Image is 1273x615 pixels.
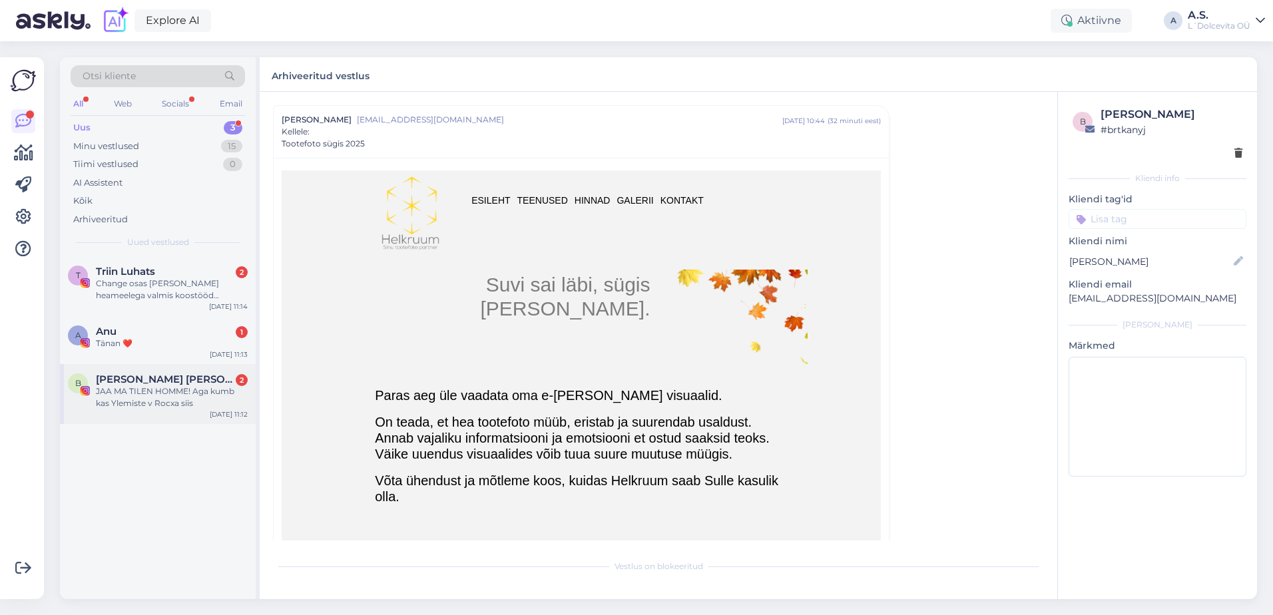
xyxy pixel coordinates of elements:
span: Otsi kliente [83,69,136,83]
span: Brigitte Susanne Hunt 🐝🐺 [96,373,234,385]
div: [PERSON_NAME] [1101,106,1242,122]
div: Socials [159,95,192,112]
div: Kõik [73,194,93,208]
span: Uued vestlused [127,236,189,248]
a: GALERII [617,190,660,211]
p: Kliendi nimi [1069,234,1246,248]
span: b [1080,116,1086,126]
span: Suvi sai läbi, sügis [PERSON_NAME]. [480,274,650,319]
div: Kliendi info [1069,172,1246,184]
input: Lisa nimi [1069,254,1231,269]
p: Kliendi email [1069,278,1246,292]
span: Kellele : [282,126,310,136]
div: [DATE] 11:12 [210,409,248,419]
div: JAA MA TILEN HOMME! Aga kumb kas Ylemiste v Rocxa siis [96,385,248,409]
span: T [76,270,81,280]
a: KONTAKT [660,190,710,211]
div: 0 [223,158,242,171]
p: Võta ühendust ja mõtleme koos, kuidas Helkruum saab Sulle kasulik olla. [375,473,788,505]
a: ESILEHT [471,190,517,211]
span: Vestlus on blokeeritud [615,560,703,572]
div: [DATE] 11:13 [210,349,248,359]
div: 1 [236,326,248,338]
a: HINNAD [575,190,617,211]
div: Email [217,95,245,112]
span: [EMAIL_ADDRESS][DOMAIN_NAME] [357,114,782,126]
label: Arhiveeritud vestlus [272,65,370,83]
span: [PERSON_NAME] [282,114,352,126]
p: Kliendi tag'id [1069,192,1246,206]
span: A [75,330,81,340]
input: Lisa tag [1069,209,1246,229]
div: # brtkanyj [1101,122,1242,137]
span: Triin Luhats [96,266,155,278]
span: B [75,378,81,388]
div: Minu vestlused [73,140,139,153]
div: L´Dolcevita OÜ [1188,21,1250,31]
p: Märkmed [1069,339,1246,353]
p: On teada, et hea tootefoto müüb, eristab ja suurendab usaldust. Annab vajaliku informatsiooni ja ... [375,414,788,462]
div: [DATE] 11:14 [209,302,248,311]
div: Tänan ❤️ [96,337,248,349]
div: [PERSON_NAME] [1069,319,1246,331]
p: [EMAIL_ADDRESS][DOMAIN_NAME] [1069,292,1246,306]
div: All [71,95,86,112]
a: Explore AI [134,9,211,32]
div: 2 [236,374,248,386]
div: Web [111,95,134,112]
div: 3 [224,121,242,134]
div: A [1164,11,1182,30]
div: A.S. [1188,10,1250,21]
p: Paras aeg üle vaadata oma e-[PERSON_NAME] visuaalid. [375,387,788,403]
div: 2 [236,266,248,278]
div: 15 [221,140,242,153]
div: AI Assistent [73,176,123,190]
div: Uus [73,121,91,134]
img: Askly Logo [11,68,36,93]
img: explore-ai [101,7,129,35]
a: A.S.L´Dolcevita OÜ [1188,10,1265,31]
img: Gallery Logo [372,174,451,253]
div: Change osas [PERSON_NAME] heameelega valmis koostööd tegema. Ma [PERSON_NAME] Change pesu kandja ... [96,278,248,302]
div: Aktiivne [1051,9,1132,33]
div: [DATE] 10:44 [782,116,825,126]
div: Tiimi vestlused [73,158,138,171]
div: Arhiveeritud [73,213,128,226]
span: Tootefoto sügis 2025 [282,138,365,150]
span: Anu [96,325,117,337]
a: TEENUSED [517,190,575,211]
div: ( 32 minuti eest ) [828,116,881,126]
